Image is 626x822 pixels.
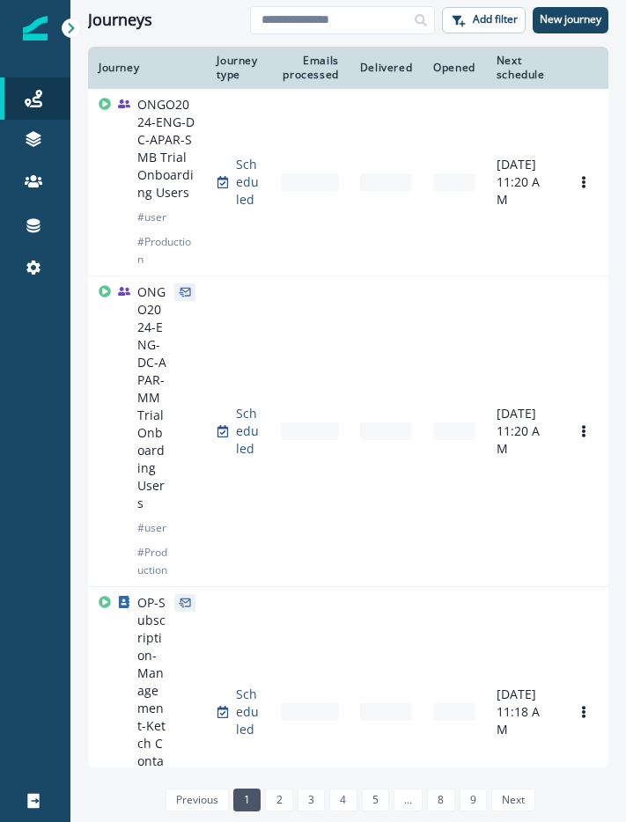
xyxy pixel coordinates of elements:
[137,283,167,512] p: ONGO2024-ENG-DC-APAR-MM Trial Onboarding Users
[137,96,195,202] p: ONGO2024-ENG-DC-APAR-SMB Trial Onboarding Users
[236,156,260,209] p: Scheduled
[570,169,598,195] button: Options
[497,173,549,209] p: 11:20 AM
[497,156,549,173] p: [DATE]
[161,789,536,811] ul: Pagination
[88,10,152,31] h1: Journeys
[360,61,412,75] div: Delivered
[362,789,389,811] a: Page 5
[540,13,601,26] p: New journey
[88,276,608,587] a: ONGO2024-ENG-DC-APAR-MM Trial Onboarding Users#user#ProductionScheduled-[DATE]11:20 AMOptions
[497,405,549,422] p: [DATE]
[570,699,598,725] button: Options
[281,54,338,82] div: Emails processed
[233,789,261,811] a: Page 1 is your current page
[497,54,549,82] div: Next schedule
[497,703,549,738] p: 11:18 AM
[99,61,195,75] div: Journey
[491,789,535,811] a: Next page
[137,519,166,537] p: # user
[473,13,518,26] p: Add filter
[137,209,166,226] p: # user
[265,789,292,811] a: Page 2
[236,686,260,738] p: Scheduled
[217,54,260,82] div: Journey type
[236,405,260,458] p: Scheduled
[497,422,549,458] p: 11:20 AM
[137,233,195,268] p: # Production
[433,61,475,75] div: Opened
[460,789,487,811] a: Page 9
[497,686,549,703] p: [DATE]
[533,7,608,33] button: New journey
[394,789,423,811] a: Jump forward
[298,789,325,811] a: Page 3
[442,7,526,33] button: Add filter
[570,418,598,444] button: Options
[329,789,357,811] a: Page 4
[88,89,608,276] a: ONGO2024-ENG-DC-APAR-SMB Trial Onboarding Users#user#ProductionScheduled-[DATE]11:20 AMOptions
[427,789,454,811] a: Page 8
[137,544,167,579] p: # Production
[23,16,48,40] img: Inflection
